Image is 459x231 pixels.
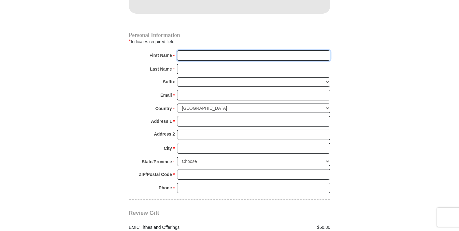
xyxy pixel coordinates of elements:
div: $50.00 [229,224,334,231]
strong: State/Province [142,157,172,166]
strong: Last Name [150,65,172,73]
strong: Address 2 [154,130,175,138]
div: EMIC Tithes and Offerings [126,224,230,231]
strong: City [164,144,172,153]
div: Indicates required field [129,38,330,46]
strong: Country [155,104,172,113]
h4: Personal Information [129,33,330,38]
strong: Suffix [163,77,175,86]
span: Review Gift [129,210,159,216]
strong: Address 1 [151,117,172,126]
strong: ZIP/Postal Code [139,170,172,179]
strong: Phone [159,183,172,192]
strong: Email [160,91,172,99]
strong: First Name [149,51,172,60]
